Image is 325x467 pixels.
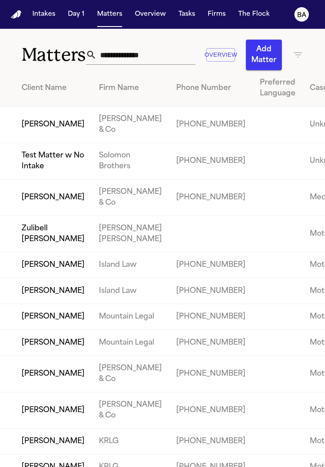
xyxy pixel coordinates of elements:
[169,107,253,143] td: [PHONE_NUMBER]
[169,252,253,278] td: [PHONE_NUMBER]
[92,428,169,454] td: KRLG
[175,6,199,22] button: Tasks
[169,428,253,454] td: [PHONE_NUMBER]
[206,48,235,62] button: Overview
[204,6,229,22] button: Firms
[92,180,169,216] td: [PERSON_NAME] & Co
[176,83,245,94] div: Phone Number
[131,6,169,22] button: Overview
[22,44,86,66] h1: Matters
[29,6,59,22] button: Intakes
[92,143,169,180] td: Solomon Brothers
[11,10,22,19] img: Finch Logo
[235,6,273,22] button: The Flock
[64,6,88,22] button: Day 1
[93,6,126,22] button: Matters
[169,180,253,216] td: [PHONE_NUMBER]
[260,77,295,99] div: Preferred Language
[22,83,85,94] div: Client Name
[169,355,253,392] td: [PHONE_NUMBER]
[169,278,253,304] td: [PHONE_NUMBER]
[169,143,253,180] td: [PHONE_NUMBER]
[169,330,253,355] td: [PHONE_NUMBER]
[92,278,169,304] td: Island Law
[92,107,169,143] td: [PERSON_NAME] & Co
[99,83,162,94] div: Firm Name
[297,12,307,18] text: BA
[92,252,169,278] td: Island Law
[169,392,253,428] td: [PHONE_NUMBER]
[169,304,253,329] td: [PHONE_NUMBER]
[246,40,282,70] button: Add Matter
[11,10,22,19] a: Home
[92,392,169,428] td: [PERSON_NAME] & Co
[92,216,169,252] td: [PERSON_NAME] [PERSON_NAME]
[92,304,169,329] td: Mountain Legal
[92,355,169,392] td: [PERSON_NAME] & Co
[92,330,169,355] td: Mountain Legal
